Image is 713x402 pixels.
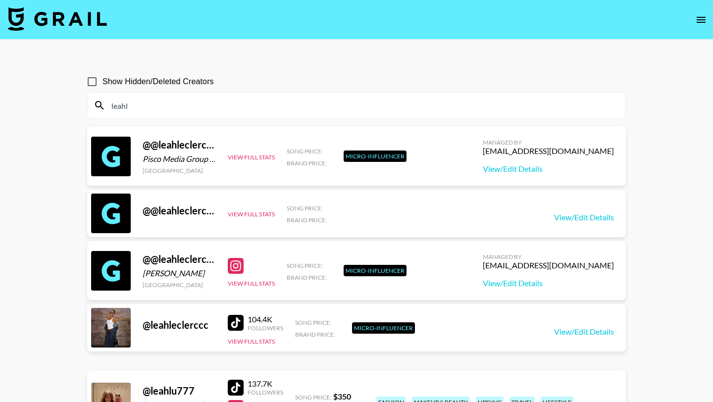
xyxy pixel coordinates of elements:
[287,148,323,155] span: Song Price:
[248,314,283,324] div: 104.4K
[287,159,327,167] span: Brand Price:
[344,151,407,162] div: Micro-Influencer
[143,319,216,331] div: @ leahleclerccc
[483,253,614,260] div: Managed By
[344,265,407,276] div: Micro-Influencer
[143,204,216,217] div: @ @leahleclerccc
[691,10,711,30] button: open drawer
[483,164,614,174] a: View/Edit Details
[483,139,614,146] div: Managed By
[248,389,283,396] div: Followers
[287,204,323,212] span: Song Price:
[143,281,216,289] div: [GEOGRAPHIC_DATA]
[333,392,351,401] strong: $ 350
[554,212,614,222] a: View/Edit Details
[554,327,614,337] a: View/Edit Details
[483,278,614,288] a: View/Edit Details
[8,7,107,31] img: Grail Talent
[483,260,614,270] div: [EMAIL_ADDRESS][DOMAIN_NAME]
[143,268,216,278] div: [PERSON_NAME]
[228,153,275,161] button: View Full Stats
[248,324,283,332] div: Followers
[295,319,331,326] span: Song Price:
[287,262,323,269] span: Song Price:
[483,146,614,156] div: [EMAIL_ADDRESS][DOMAIN_NAME]
[248,379,283,389] div: 137.7K
[287,274,327,281] span: Brand Price:
[102,76,214,88] span: Show Hidden/Deleted Creators
[143,139,216,151] div: @ @leahleclerccc
[143,385,216,397] div: @ leahlu777
[352,322,415,334] div: Micro-Influencer
[143,167,216,174] div: [GEOGRAPHIC_DATA]
[105,98,619,113] input: Search by User Name
[228,210,275,218] button: View Full Stats
[287,216,327,224] span: Brand Price:
[295,394,331,401] span: Song Price:
[228,280,275,287] button: View Full Stats
[228,338,275,345] button: View Full Stats
[143,253,216,265] div: @ @leahleclerccc
[295,331,335,338] span: Brand Price:
[143,154,216,164] div: Pisco Media Group LLC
